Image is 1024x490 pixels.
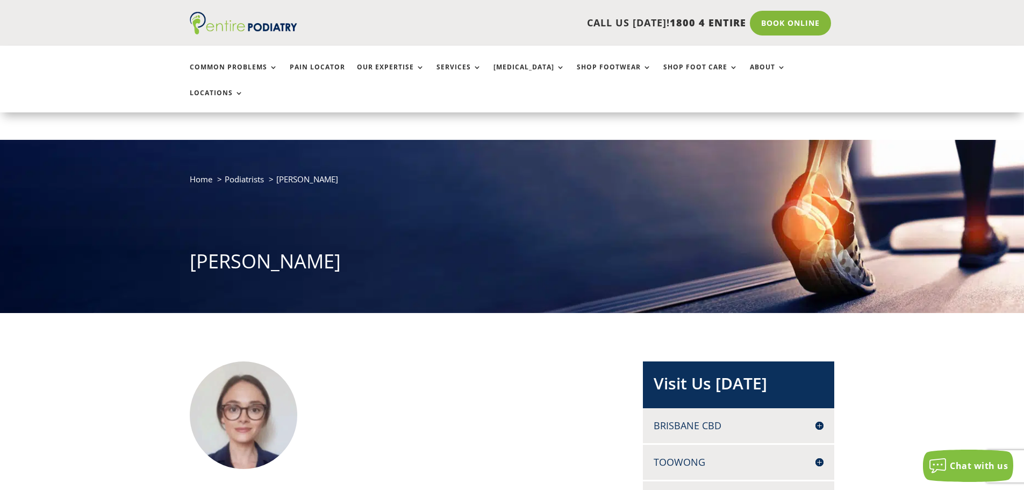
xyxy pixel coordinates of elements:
[670,16,746,29] span: 1800 4 ENTIRE
[654,372,824,400] h2: Visit Us [DATE]
[950,460,1008,472] span: Chat with us
[750,63,786,87] a: About
[436,63,482,87] a: Services
[577,63,651,87] a: Shop Footwear
[357,63,425,87] a: Our Expertise
[190,63,278,87] a: Common Problems
[190,174,212,184] a: Home
[190,172,835,194] nav: breadcrumb
[663,63,738,87] a: Shop Foot Care
[339,16,746,30] p: CALL US [DATE]!
[190,89,244,112] a: Locations
[750,11,831,35] a: Book Online
[654,419,824,432] h4: Brisbane CBD
[493,63,565,87] a: [MEDICAL_DATA]
[190,248,835,280] h1: [PERSON_NAME]
[225,174,264,184] a: Podiatrists
[190,361,297,469] img: Caris-Galvin-350×350
[190,12,297,34] img: logo (1)
[276,174,338,184] span: [PERSON_NAME]
[190,26,297,37] a: Entire Podiatry
[654,456,824,469] h4: Toowong
[923,450,1013,482] button: Chat with us
[290,63,345,87] a: Pain Locator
